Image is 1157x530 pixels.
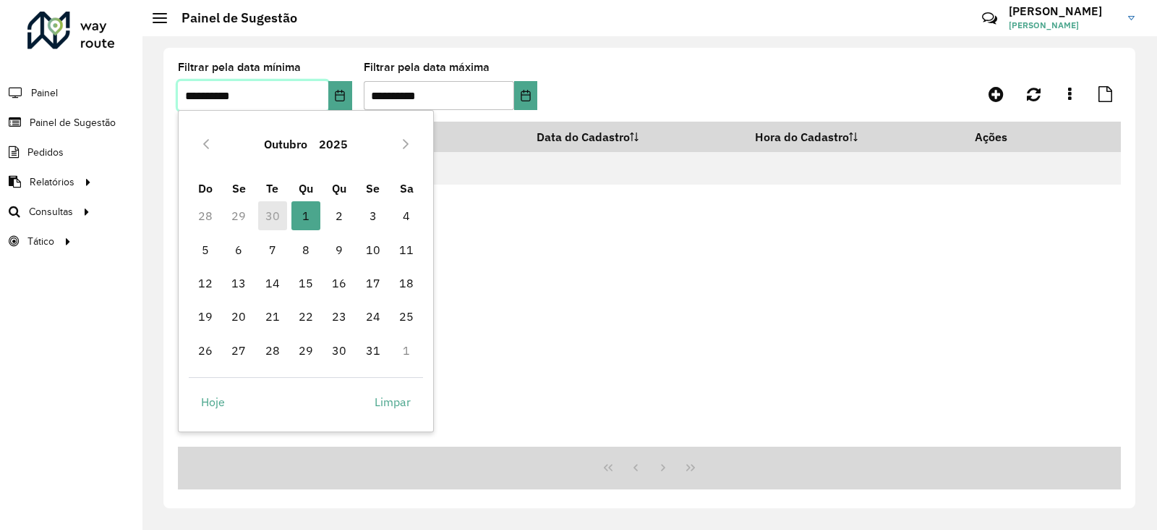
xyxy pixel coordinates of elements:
span: Qu [332,181,346,195]
td: 23 [323,300,356,333]
span: 2 [325,201,354,230]
span: 20 [224,302,253,331]
span: 16 [325,269,354,298]
button: Choose Year [313,127,354,161]
td: 29 [289,334,323,367]
span: 7 [258,235,287,264]
td: 6 [222,232,255,266]
span: 13 [224,269,253,298]
span: Painel de Sugestão [30,115,116,130]
td: 26 [189,334,222,367]
span: 18 [392,269,421,298]
span: 5 [191,235,220,264]
td: 16 [323,266,356,300]
td: 10 [357,232,390,266]
span: 8 [291,235,320,264]
span: 23 [325,302,354,331]
span: Painel [31,85,58,101]
span: 11 [392,235,421,264]
span: 25 [392,302,421,331]
span: 12 [191,269,220,298]
td: 2 [323,199,356,232]
td: 27 [222,334,255,367]
td: 22 [289,300,323,333]
h2: Painel de Sugestão [167,10,297,26]
td: 17 [357,266,390,300]
td: 15 [289,266,323,300]
td: 31 [357,334,390,367]
td: Nenhum registro encontrado [178,152,1121,185]
span: Do [198,181,213,195]
button: Hoje [189,387,237,416]
button: Limpar [362,387,423,416]
span: 26 [191,336,220,365]
td: 9 [323,232,356,266]
td: 21 [255,300,289,333]
span: Hoje [201,393,225,411]
span: 24 [359,302,388,331]
span: 10 [359,235,388,264]
td: 20 [222,300,255,333]
th: Ações [965,122,1051,152]
span: 9 [325,235,354,264]
td: 1 [289,199,323,232]
button: Next Month [394,132,417,156]
label: Filtrar pela data máxima [364,59,490,76]
span: [PERSON_NAME] [1009,19,1117,32]
span: 1 [291,201,320,230]
span: Tático [27,234,54,249]
span: 30 [325,336,354,365]
span: Pedidos [27,145,64,160]
th: Hora do Cadastro [745,122,965,152]
span: Relatórios [30,174,74,190]
td: 18 [390,266,423,300]
button: Choose Date [514,81,537,110]
span: 22 [291,302,320,331]
td: 14 [255,266,289,300]
td: 11 [390,232,423,266]
h3: [PERSON_NAME] [1009,4,1117,18]
span: Limpar [375,393,411,411]
span: 27 [224,336,253,365]
td: 30 [323,334,356,367]
td: 4 [390,199,423,232]
span: 31 [359,336,388,365]
td: 24 [357,300,390,333]
span: Te [266,181,278,195]
span: Qu [299,181,313,195]
td: 28 [255,334,289,367]
button: Previous Month [195,132,218,156]
td: 28 [189,199,222,232]
span: 19 [191,302,220,331]
span: 29 [291,336,320,365]
span: Sa [400,181,414,195]
button: Choose Date [328,81,351,110]
td: 8 [289,232,323,266]
td: 3 [357,199,390,232]
span: 14 [258,269,287,298]
span: Se [366,181,380,195]
td: 1 [390,334,423,367]
span: 28 [258,336,287,365]
label: Filtrar pela data mínima [178,59,301,76]
td: 29 [222,199,255,232]
td: 7 [255,232,289,266]
div: Choose Date [178,110,434,432]
td: 5 [189,232,222,266]
span: 15 [291,269,320,298]
span: Consultas [29,204,73,219]
td: 30 [255,199,289,232]
span: 6 [224,235,253,264]
span: 17 [359,269,388,298]
th: Data do Cadastro [526,122,745,152]
td: 12 [189,266,222,300]
a: Contato Rápido [974,3,1005,34]
td: 19 [189,300,222,333]
span: 3 [359,201,388,230]
span: 21 [258,302,287,331]
span: Se [232,181,246,195]
span: 4 [392,201,421,230]
button: Choose Month [258,127,313,161]
td: 25 [390,300,423,333]
td: 13 [222,266,255,300]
